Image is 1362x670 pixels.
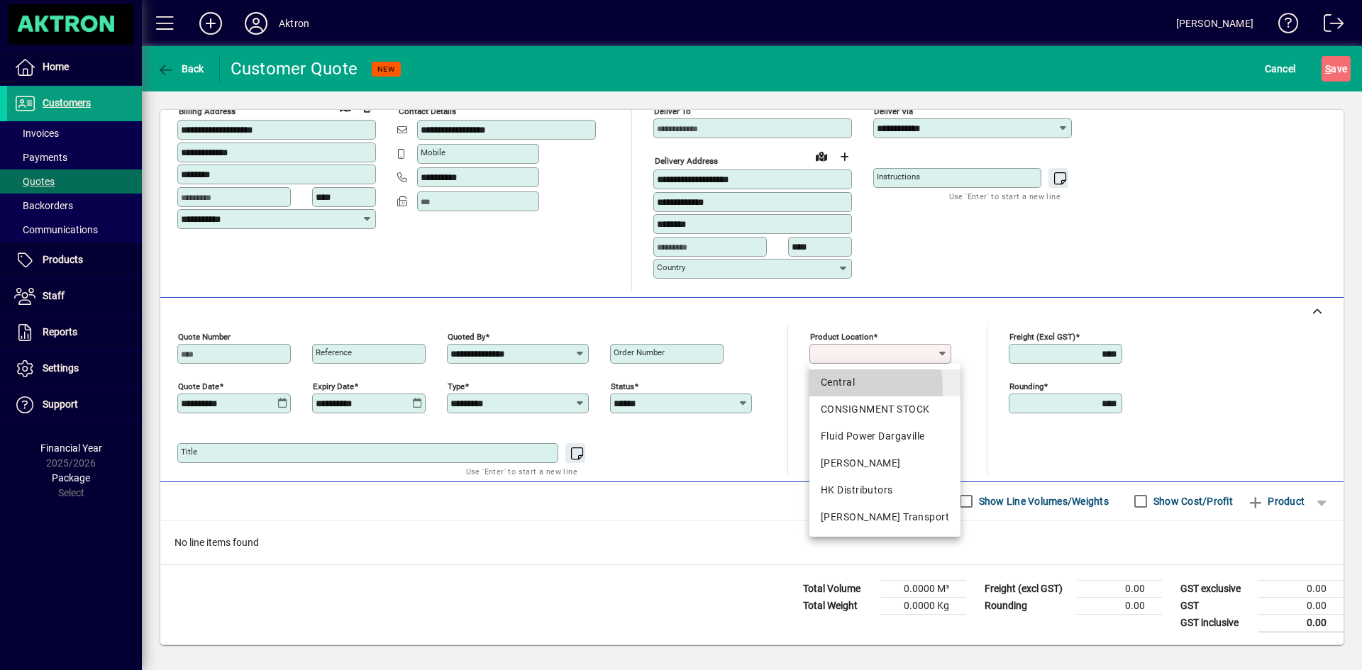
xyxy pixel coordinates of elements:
[279,12,309,35] div: Aktron
[40,442,102,454] span: Financial Year
[7,387,142,423] a: Support
[14,128,59,139] span: Invoices
[188,11,233,36] button: Add
[809,396,960,423] mat-option: CONSIGNMENT STOCK
[1173,614,1258,632] td: GST inclusive
[809,477,960,504] mat-option: HK Distributors
[810,145,833,167] a: View on map
[1240,488,1312,514] button: Product
[821,429,949,444] div: Fluid Power Dargaville
[7,50,142,85] a: Home
[231,57,358,80] div: Customer Quote
[1265,57,1296,80] span: Cancel
[949,188,1061,204] mat-hint: Use 'Enter' to start a new line
[466,463,577,479] mat-hint: Use 'Enter' to start a new line
[7,121,142,145] a: Invoices
[1313,3,1344,49] a: Logout
[821,402,949,417] div: CONSIGNMENT STOCK
[611,381,634,391] mat-label: Status
[821,483,949,498] div: HK Distributors
[614,347,665,357] mat-label: Order number
[976,494,1109,508] label: Show Line Volumes/Weights
[43,97,91,108] span: Customers
[809,504,960,531] mat-option: T. Croft Transport
[874,106,913,116] mat-label: Deliver via
[809,369,960,396] mat-option: Central
[377,65,395,74] span: NEW
[1173,580,1258,597] td: GST exclusive
[334,95,357,118] a: View on map
[1261,56,1300,82] button: Cancel
[809,423,960,450] mat-option: Fluid Power Dargaville
[1268,3,1299,49] a: Knowledge Base
[1322,56,1351,82] button: Save
[14,152,67,163] span: Payments
[833,145,856,168] button: Choose address
[448,381,465,391] mat-label: Type
[821,510,949,525] div: [PERSON_NAME] Transport
[7,242,142,278] a: Products
[1151,494,1233,508] label: Show Cost/Profit
[1077,597,1162,614] td: 0.00
[821,375,949,390] div: Central
[178,331,231,341] mat-label: Quote number
[43,254,83,265] span: Products
[7,194,142,218] a: Backorders
[178,381,219,391] mat-label: Quote date
[7,145,142,169] a: Payments
[448,331,485,341] mat-label: Quoted by
[821,456,949,471] div: [PERSON_NAME]
[313,381,354,391] mat-label: Expiry date
[881,580,966,597] td: 0.0000 M³
[1247,490,1305,513] span: Product
[7,218,142,242] a: Communications
[14,200,73,211] span: Backorders
[14,224,98,235] span: Communications
[1009,331,1075,341] mat-label: Freight (excl GST)
[160,521,1344,564] div: No line items found
[796,580,881,597] td: Total Volume
[43,290,65,301] span: Staff
[43,398,78,410] span: Support
[1325,63,1331,74] span: S
[1258,580,1344,597] td: 0.00
[43,362,79,374] span: Settings
[1258,597,1344,614] td: 0.00
[809,450,960,477] mat-option: HAMILTON
[1077,580,1162,597] td: 0.00
[316,347,352,357] mat-label: Reference
[654,106,691,116] mat-label: Deliver To
[43,326,77,337] span: Reports
[14,176,55,187] span: Quotes
[421,147,445,157] mat-label: Mobile
[1173,597,1258,614] td: GST
[7,351,142,386] a: Settings
[7,279,142,314] a: Staff
[43,61,69,72] span: Home
[1009,381,1043,391] mat-label: Rounding
[7,169,142,194] a: Quotes
[7,315,142,350] a: Reports
[1176,12,1253,35] div: [PERSON_NAME]
[52,472,90,484] span: Package
[1258,614,1344,632] td: 0.00
[978,580,1077,597] td: Freight (excl GST)
[881,597,966,614] td: 0.0000 Kg
[153,56,208,82] button: Back
[142,56,220,82] app-page-header-button: Back
[357,96,380,118] button: Copy to Delivery address
[157,63,204,74] span: Back
[1325,57,1347,80] span: ave
[978,597,1077,614] td: Rounding
[810,331,873,341] mat-label: Product location
[181,447,197,457] mat-label: Title
[657,262,685,272] mat-label: Country
[796,597,881,614] td: Total Weight
[233,11,279,36] button: Profile
[877,172,920,182] mat-label: Instructions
